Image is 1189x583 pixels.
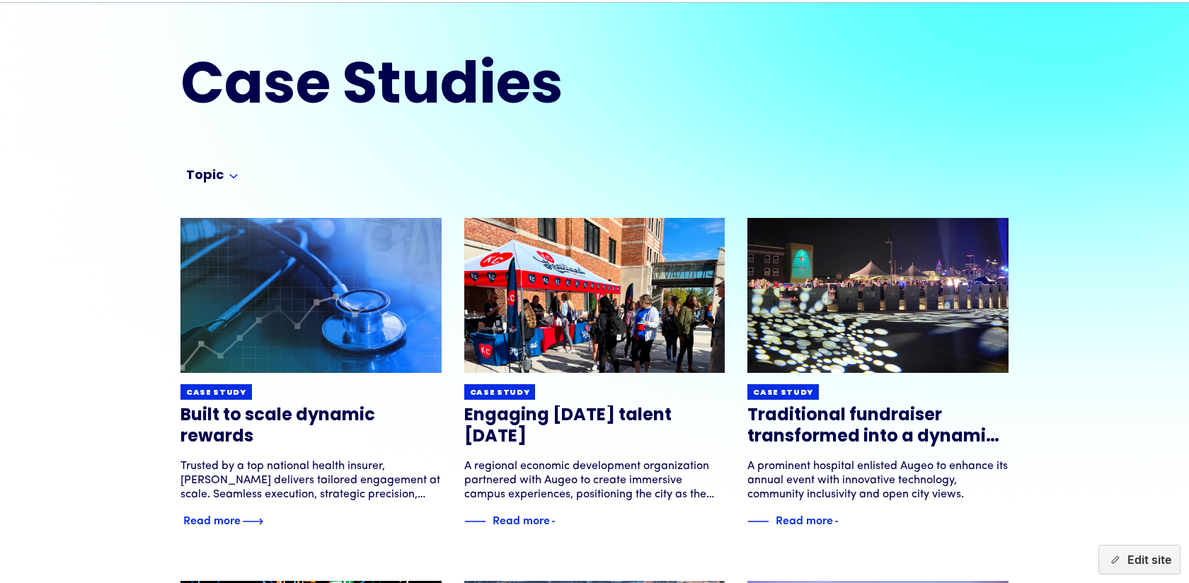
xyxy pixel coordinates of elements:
[464,459,725,502] div: A regional economic development organization partnered with Augeo to create immersive campus expe...
[180,459,442,502] div: Trusted by a top national health insurer, [PERSON_NAME] delivers tailored engagement at scale. Se...
[180,59,667,117] h2: Case Studies
[180,405,442,448] h3: Built to scale dynamic rewards
[753,388,813,398] div: Case study
[1098,545,1181,575] button: Edit site
[242,513,263,530] img: Blue text arrow
[470,388,530,398] div: Case study
[747,405,1009,448] h3: Traditional fundraiser transformed into a dynamic experience
[776,511,833,528] div: Read more
[186,388,246,398] div: Case study
[834,513,856,530] img: Blue text arrow
[186,168,224,185] div: Topic
[747,513,769,530] img: Blue decorative line
[551,513,573,530] img: Blue text arrow
[747,218,1009,530] a: Case studyTraditional fundraiser transformed into a dynamic experienceA prominent hospital enlist...
[183,511,241,528] div: Read more
[180,218,442,530] a: Case studyBuilt to scale dynamic rewardsTrusted by a top national health insurer, [PERSON_NAME] d...
[464,218,725,530] a: Case studyEngaging [DATE] talent [DATE]A regional economic development organization partnered wit...
[747,459,1009,502] div: A prominent hospital enlisted Augeo to enhance its annual event with innovative technology, commu...
[229,174,238,179] img: Arrow symbol in bright blue pointing down to indicate an expanded section.
[493,511,550,528] div: Read more
[464,405,725,448] h3: Engaging [DATE] talent [DATE]
[464,513,486,530] img: Blue decorative line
